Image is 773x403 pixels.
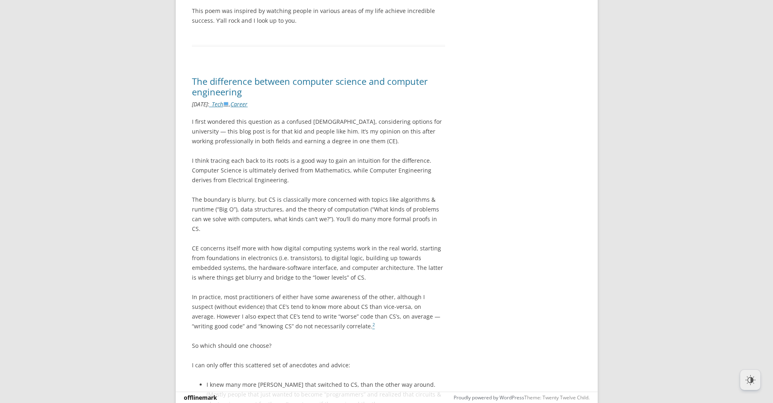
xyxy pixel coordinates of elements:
[192,117,446,146] p: I first wondered this question as a confused [DEMOGRAPHIC_DATA], considering options for universi...
[192,244,446,282] p: CE concerns itself more with how digital computing systems work in the real world, starting from ...
[192,156,446,185] p: I think tracing each back to its roots is a good way to gain an intuition for the difference. Com...
[454,394,524,401] a: Proudly powered by WordPress
[192,6,446,26] p: This poem was inspired by watching people in various areas of my life achieve incredible success....
[192,195,446,234] p: The boundary is blurry, but CS is classically more concerned with topics like algorithms & runtim...
[209,100,230,108] a: _Tech
[192,292,446,331] p: In practice, most practitioners of either have some awareness of the other, although I suspect (w...
[192,100,208,108] time: [DATE]
[192,100,248,108] i: : ,
[223,101,229,107] img: 💻
[373,322,375,330] a: 2
[346,392,590,403] div: Theme: Twenty Twelve Child.
[184,394,217,401] a: offlinemark
[192,360,446,370] p: I can only offer this scattered set of anecdotes and advice:
[192,75,428,98] a: The difference between computer science and computer engineering
[192,341,446,351] p: So which should one choose?
[373,322,375,328] sup: 2
[230,100,248,108] a: Career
